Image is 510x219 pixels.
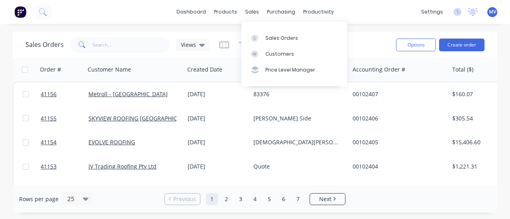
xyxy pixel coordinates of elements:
[188,163,247,171] div: [DATE]
[249,193,261,205] a: Page 4
[206,193,218,205] a: Page 1 is your current page
[452,66,473,74] div: Total ($)
[210,6,241,18] div: products
[161,193,349,205] ul: Pagination
[188,114,247,122] div: [DATE]
[188,138,247,146] div: [DATE]
[188,90,247,98] div: [DATE]
[88,66,131,74] div: Customer Name
[353,90,441,98] div: 00102407
[41,138,57,146] span: 41154
[241,46,347,62] a: Customers
[265,66,315,74] div: Price Level Manager
[41,114,57,122] span: 41155
[265,35,298,42] div: Sales Orders
[263,193,275,205] a: Page 5
[187,66,222,74] div: Created Date
[310,195,345,203] a: Next page
[88,90,168,98] a: Metroll - [GEOGRAPHIC_DATA]
[41,163,57,171] span: 41153
[253,163,342,171] div: Quote
[241,30,347,46] a: Sales Orders
[88,138,135,146] a: EVOLVE ROOFING
[235,193,247,205] a: Page 3
[278,193,290,205] a: Page 6
[319,195,331,203] span: Next
[88,114,204,122] a: SKYVIEW ROOFING [GEOGRAPHIC_DATA] P/L
[452,90,499,98] div: $160.07
[92,37,170,53] input: Search...
[173,195,196,203] span: Previous
[220,193,232,205] a: Page 2
[41,82,88,106] a: 41156
[353,114,441,122] div: 00102406
[299,6,338,18] div: productivity
[452,163,499,171] div: $1,221.31
[181,41,196,49] span: Views
[40,66,61,74] div: Order #
[41,90,57,98] span: 41156
[353,163,441,171] div: 00102404
[41,107,88,130] a: 41155
[41,179,88,203] a: 41146
[452,114,499,122] div: $305.54
[265,50,294,58] div: Customers
[452,138,499,146] div: $15,406.60
[489,8,496,16] span: MV
[241,6,263,18] div: sales
[241,62,347,78] a: Price Level Manager
[41,155,88,178] a: 41153
[25,41,64,48] h1: Sales Orders
[41,130,88,154] a: 41154
[165,195,200,203] a: Previous page
[88,163,157,170] a: JV Trading Roofing Pty Ltd
[253,138,342,146] div: [DEMOGRAPHIC_DATA][PERSON_NAME]
[253,90,342,98] div: 83376
[417,6,447,18] div: settings
[353,138,441,146] div: 00102405
[439,39,484,51] button: Create order
[353,66,405,74] div: Accounting Order #
[253,114,342,122] div: [PERSON_NAME] Side
[263,6,299,18] div: purchasing
[173,6,210,18] a: dashboard
[292,193,304,205] a: Page 7
[396,39,436,51] button: Options
[14,6,26,18] img: Factory
[19,195,59,203] span: Rows per page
